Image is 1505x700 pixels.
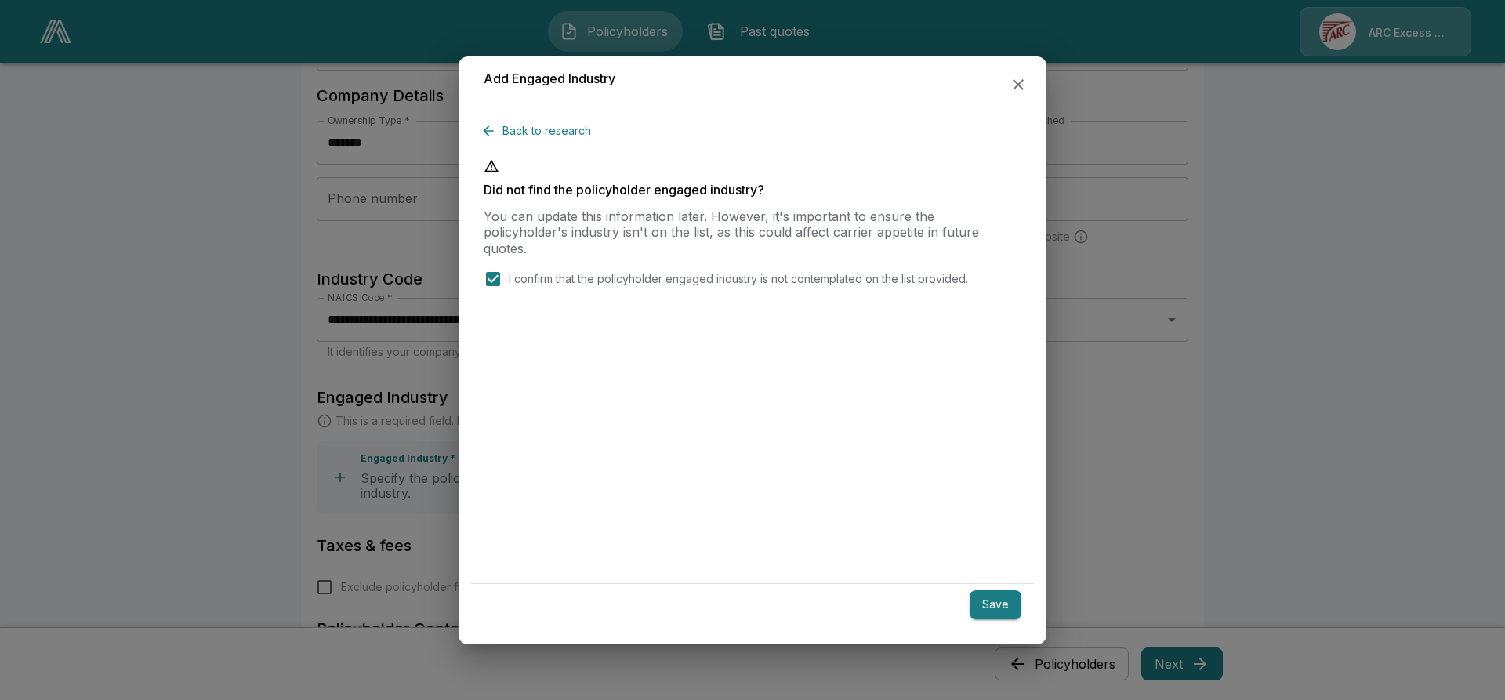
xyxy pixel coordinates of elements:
p: I confirm that the policyholder engaged industry is not contemplated on the list provided. [509,270,968,287]
button: Save [970,590,1021,619]
p: You can update this information later. However, it's important to ensure the policyholder's indus... [484,209,1021,257]
button: Back to research [484,117,597,146]
p: Did not find the policyholder engaged industry? [484,183,1021,196]
h6: Add Engaged Industry [484,69,615,89]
